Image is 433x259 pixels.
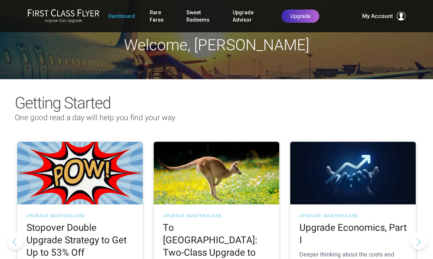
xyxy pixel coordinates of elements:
[15,113,175,122] span: One good read a day will help you find your way
[410,233,427,249] button: Next slide
[299,214,407,218] h3: UPGRADE MASTERCLASS
[28,9,99,23] a: First Class FlyerAnyone Can Upgrade
[28,18,99,23] small: Anyone Can Upgrade
[233,6,267,26] a: Upgrade Advisor
[362,12,393,21] span: My Account
[186,6,218,26] a: Sweet Redeems
[281,10,319,23] a: Upgrade
[163,214,270,218] h3: UPGRADE MASTERCLASS
[26,222,134,259] h2: Stopover Double Upgrade Strategy to Get Up to 53% Off
[299,222,407,247] h2: Upgrade Economics, Part I
[28,9,99,16] img: First Class Flyer
[124,36,309,54] span: Welcome, [PERSON_NAME]
[15,93,110,112] span: Getting Started
[362,12,405,21] button: My Account
[108,10,135,23] a: Dashboard
[26,214,134,218] h3: UPGRADE MASTERCLASS
[7,233,23,249] button: Previous slide
[150,6,172,26] a: Rare Fares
